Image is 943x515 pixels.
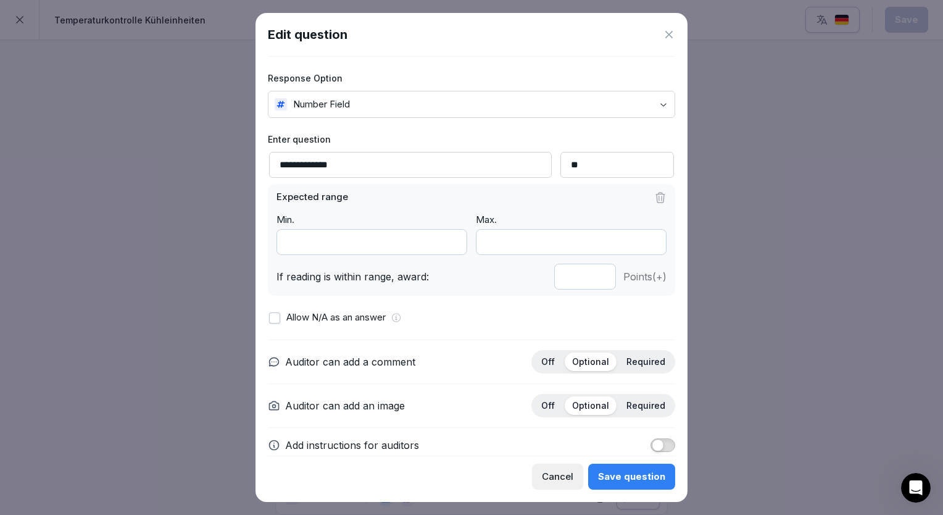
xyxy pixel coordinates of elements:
[476,213,667,227] p: Max.
[541,400,555,411] p: Off
[541,356,555,367] p: Off
[285,398,405,413] p: Auditor can add an image
[901,473,931,503] iframe: Intercom live chat
[60,15,115,28] p: Active 4h ago
[598,470,665,484] div: Save question
[10,379,236,400] textarea: Message…
[39,404,49,414] button: Gif picker
[532,464,583,490] button: Cancel
[572,400,609,411] p: Optional
[276,269,547,284] p: If reading is within range, award:
[276,190,348,204] p: Expected range
[193,5,217,28] button: Home
[268,25,347,44] h1: Edit question
[44,28,237,80] div: hello thanks for quick reply. can you please share with me step by step how can i add score to au...
[626,400,665,411] p: Required
[19,404,29,414] button: Emoji picker
[54,36,227,72] div: hello thanks for quick reply. can you please share with me step by step how can i add score to au...
[10,90,237,440] div: Ziar says…
[20,97,193,133] div: For number reading, you can add a scoring system, by clicking the "Expected Range".
[276,213,467,227] p: Min.
[217,5,239,27] div: Close
[10,90,202,413] div: For number reading, you can add a scoring system, by clicking the "Expected Range".From here, you...
[78,404,88,414] button: Start recording
[268,72,675,85] label: Response Option
[286,311,386,325] p: Allow N/A as an answer
[623,269,667,284] p: Points (+)
[20,239,193,287] div: From here, you can then add a range. If the reading is within range, you can award the amount of ...
[285,354,415,369] p: Auditor can add a comment
[588,464,675,490] button: Save question
[626,356,665,367] p: Required
[59,404,69,414] button: Upload attachment
[212,400,231,419] button: Send a message…
[8,5,31,28] button: go back
[35,7,55,27] img: Profile image for Ziar
[285,438,419,453] p: Add instructions for auditors
[542,470,573,484] div: Cancel
[572,356,609,367] p: Optional
[268,133,675,146] label: Enter question
[60,6,79,15] h1: Ziar
[10,28,237,90] div: Rakshit says…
